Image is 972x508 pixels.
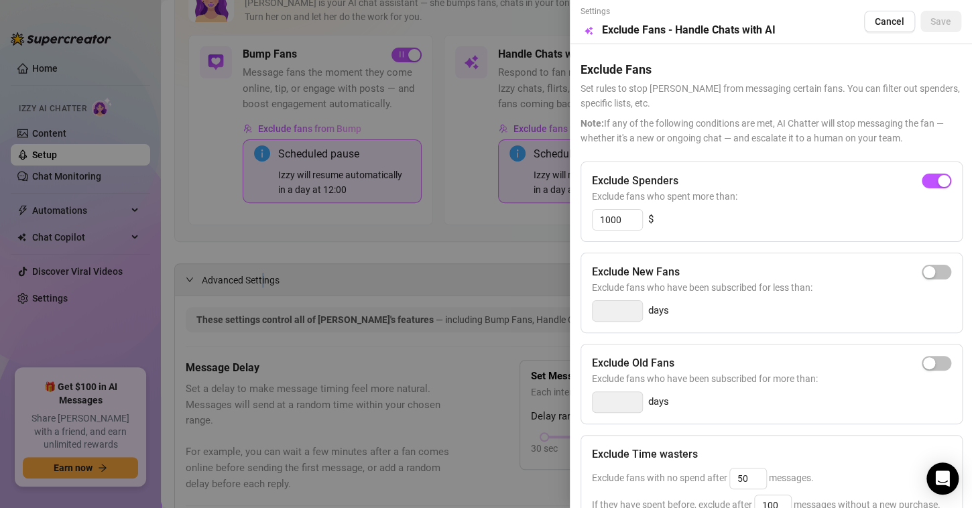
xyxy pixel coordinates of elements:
[592,355,674,371] h5: Exclude Old Fans
[592,446,698,462] h5: Exclude Time wasters
[592,189,951,204] span: Exclude fans who spent more than:
[592,371,951,386] span: Exclude fans who have been subscribed for more than:
[602,22,776,38] h5: Exclude Fans - Handle Chats with AI
[648,303,669,319] span: days
[581,116,961,145] span: If any of the following conditions are met, AI Chatter will stop messaging the fan — whether it's...
[875,16,904,27] span: Cancel
[581,118,604,129] span: Note:
[581,5,776,18] span: Settings
[926,462,959,495] div: Open Intercom Messenger
[581,81,961,111] span: Set rules to stop [PERSON_NAME] from messaging certain fans. You can filter out spenders, specifi...
[581,60,961,78] h5: Exclude Fans
[592,472,814,483] span: Exclude fans with no spend after messages.
[920,11,961,32] button: Save
[648,394,669,410] span: days
[648,212,654,228] span: $
[592,173,678,189] h5: Exclude Spenders
[592,280,951,295] span: Exclude fans who have been subscribed for less than:
[864,11,915,32] button: Cancel
[592,264,680,280] h5: Exclude New Fans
